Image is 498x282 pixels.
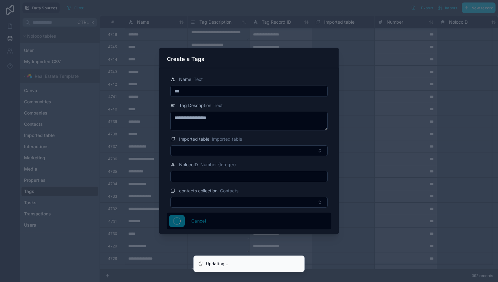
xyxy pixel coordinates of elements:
[194,76,203,82] span: Text
[179,188,217,194] span: contacts collection
[170,197,328,208] button: Select Button
[179,136,209,142] span: Imported table
[167,55,204,63] h3: Create a Tags
[179,76,191,82] span: Name
[212,136,242,142] span: Imported table
[179,162,198,168] span: NolocoID
[220,188,238,194] span: Contacts
[214,102,223,109] span: Text
[200,162,236,168] span: Number (Integer)
[206,261,228,267] div: Updating...
[179,102,211,109] span: Tag Description
[170,145,328,156] button: Select Button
